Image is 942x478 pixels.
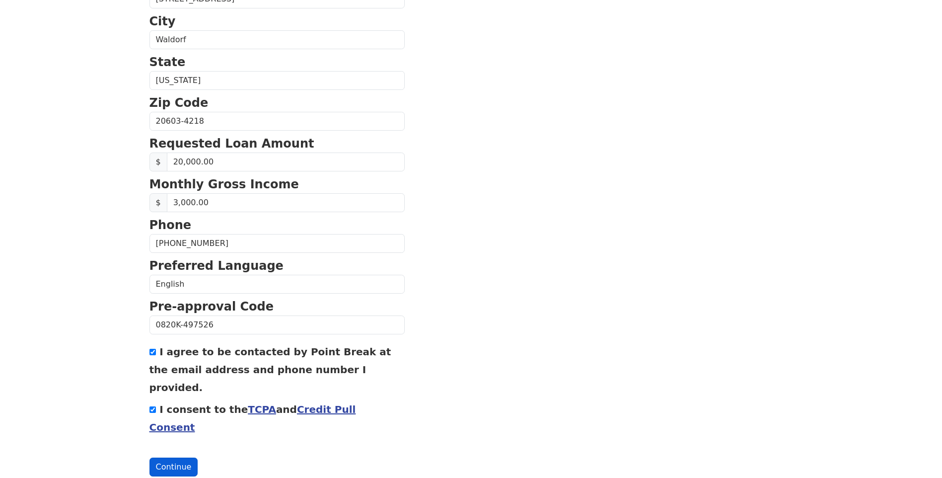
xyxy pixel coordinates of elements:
strong: City [149,14,176,28]
input: City [149,30,405,49]
label: I consent to the and [149,403,356,433]
input: Zip Code [149,112,405,131]
label: I agree to be contacted by Point Break at the email address and phone number I provided. [149,346,391,394]
p: Monthly Gross Income [149,175,405,193]
span: $ [149,153,167,171]
strong: Zip Code [149,96,209,110]
input: Monthly Gross Income [167,193,405,212]
a: TCPA [248,403,276,415]
button: Continue [149,458,198,477]
strong: State [149,55,186,69]
span: $ [149,193,167,212]
input: Pre-approval Code [149,316,405,334]
strong: Phone [149,218,192,232]
strong: Pre-approval Code [149,300,274,314]
input: Requested Loan Amount [167,153,405,171]
strong: Preferred Language [149,259,284,273]
input: Phone [149,234,405,253]
strong: Requested Loan Amount [149,137,314,151]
